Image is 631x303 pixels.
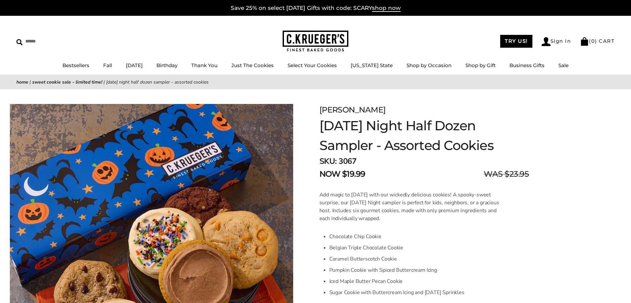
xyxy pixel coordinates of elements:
[16,78,615,86] nav: breadcrumbs
[319,191,499,222] p: Add magic to [DATE] with our wickedly delicious cookies! A spooky-sweet surprise, our [DATE] Nigh...
[191,62,218,68] a: Thank You
[484,168,529,180] span: WAS $23.95
[126,62,143,68] a: [DATE]
[16,79,28,85] a: Home
[288,62,337,68] a: Select Your Cookies
[329,242,499,253] li: Belgian Triple Chocolate Cookie
[542,37,550,46] img: Account
[465,62,496,68] a: Shop by Gift
[156,62,177,68] a: Birthday
[103,62,112,68] a: Fall
[407,62,452,68] a: Shop by Occasion
[16,39,23,45] img: Search
[319,168,365,180] span: NOW $19.99
[283,31,348,52] img: C.KRUEGER'S
[329,287,499,298] li: Sugar Cookie with Buttercream Icing and [DATE] Sprinkles
[351,62,393,68] a: [US_STATE] State
[30,79,31,85] span: |
[62,62,89,68] a: Bestsellers
[329,276,499,287] li: Iced Maple Butter Pecan Cookie
[542,37,571,46] a: Sign In
[319,116,529,155] h1: [DATE] Night Half Dozen Sampler - Assorted Cookies
[591,38,595,44] span: 0
[329,231,499,242] li: Chocolate Chip Cookie
[16,36,95,46] input: Search
[372,5,401,12] span: shop now
[32,79,102,85] a: Sweet Cookie Sale - Limited Time!
[580,38,615,44] a: (0) CART
[231,62,274,68] a: Just The Cookies
[580,37,589,46] img: Bag
[319,104,529,116] div: [PERSON_NAME]
[509,62,545,68] a: Business Gifts
[558,62,569,68] a: Sale
[319,156,337,166] strong: SKU:
[339,156,356,166] span: 3067
[106,79,209,85] span: [DATE] Night Half Dozen Sampler - Assorted Cookies
[104,79,105,85] span: |
[329,253,499,265] li: Caramel Butterscotch Cookie
[329,265,499,276] li: Pumpkin Cookie with Spiced Buttercream Icing
[500,35,532,48] a: TRY US!
[231,5,401,12] a: Save 25% on select [DATE] Gifts with code: SCARYshop now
